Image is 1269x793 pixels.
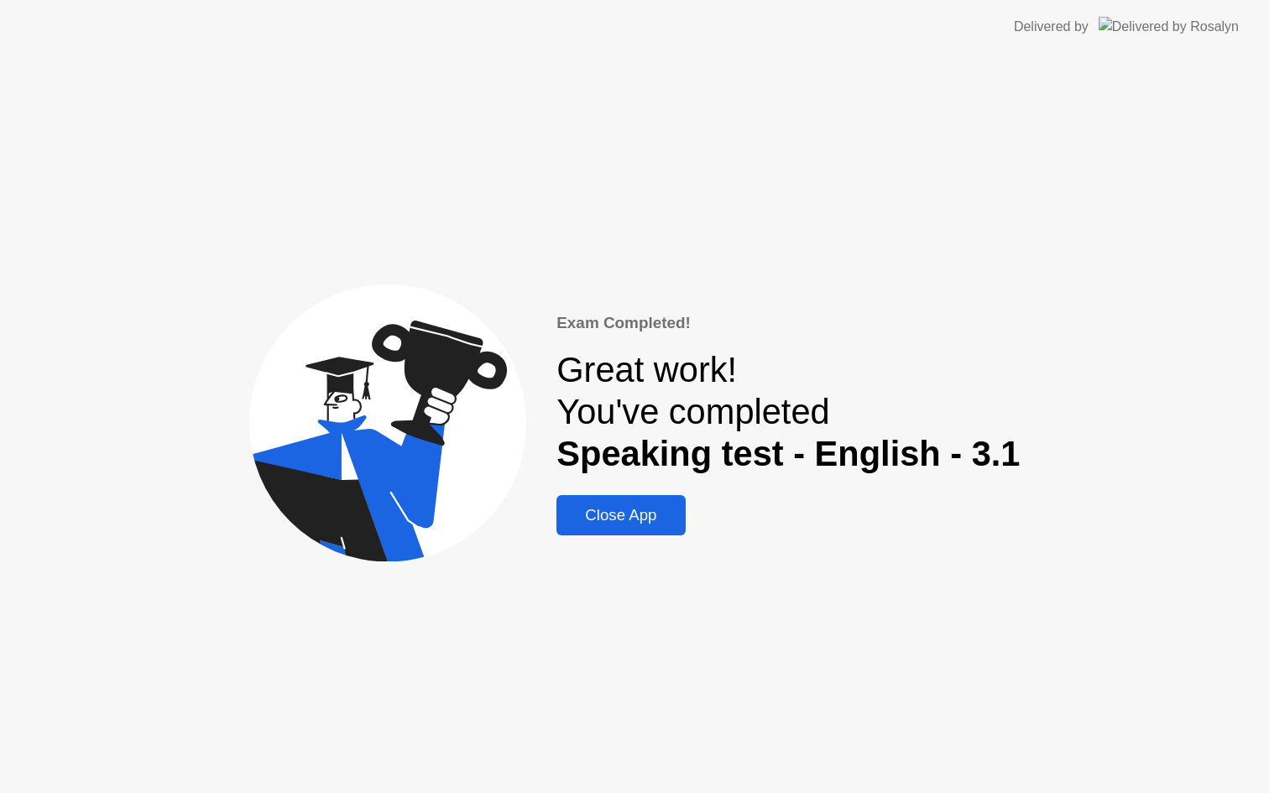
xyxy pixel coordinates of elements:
div: Exam Completed! [556,311,1020,335]
div: Great work! You've completed [556,349,1020,475]
div: Delivered by [1014,17,1089,37]
b: Speaking test - English - 3.1 [556,434,1020,473]
div: Close App [561,506,680,524]
img: Delivered by Rosalyn [1099,17,1239,36]
button: Close App [556,495,685,535]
